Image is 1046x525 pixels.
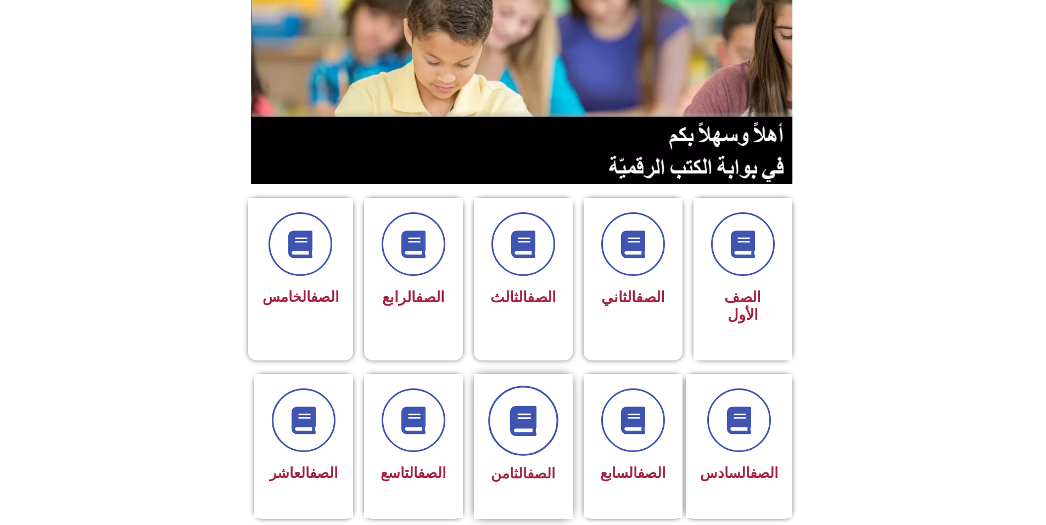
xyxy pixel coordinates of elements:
span: التاسع [381,465,446,481]
a: الصف [527,465,555,482]
a: الصف [416,289,445,306]
a: الصف [527,289,556,306]
span: السادس [700,465,778,481]
span: العاشر [270,465,338,481]
span: الثامن [491,465,555,482]
a: الصف [637,465,665,481]
span: الثالث [490,289,556,306]
span: الخامس [262,289,339,305]
span: الثاني [601,289,665,306]
a: الصف [310,465,338,481]
a: الصف [311,289,339,305]
span: الرابع [382,289,445,306]
span: السابع [600,465,665,481]
a: الصف [418,465,446,481]
a: الصف [636,289,665,306]
span: الصف الأول [724,289,761,324]
a: الصف [750,465,778,481]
